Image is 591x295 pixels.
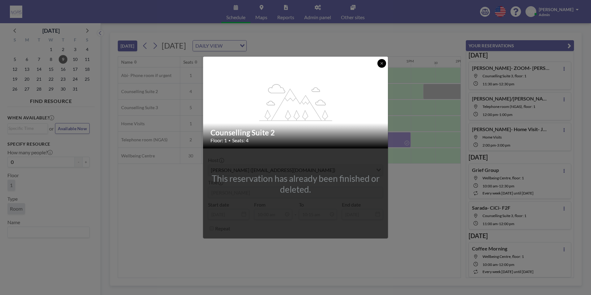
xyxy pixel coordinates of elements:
h2: Counselling Suite 2 [210,128,381,137]
span: • [228,138,231,143]
span: Floor: 1 [210,137,227,143]
g: flex-grow: 1.2; [259,83,332,121]
div: This reservation has already been finished or deleted. [203,173,388,195]
span: Seats: 4 [232,137,249,143]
